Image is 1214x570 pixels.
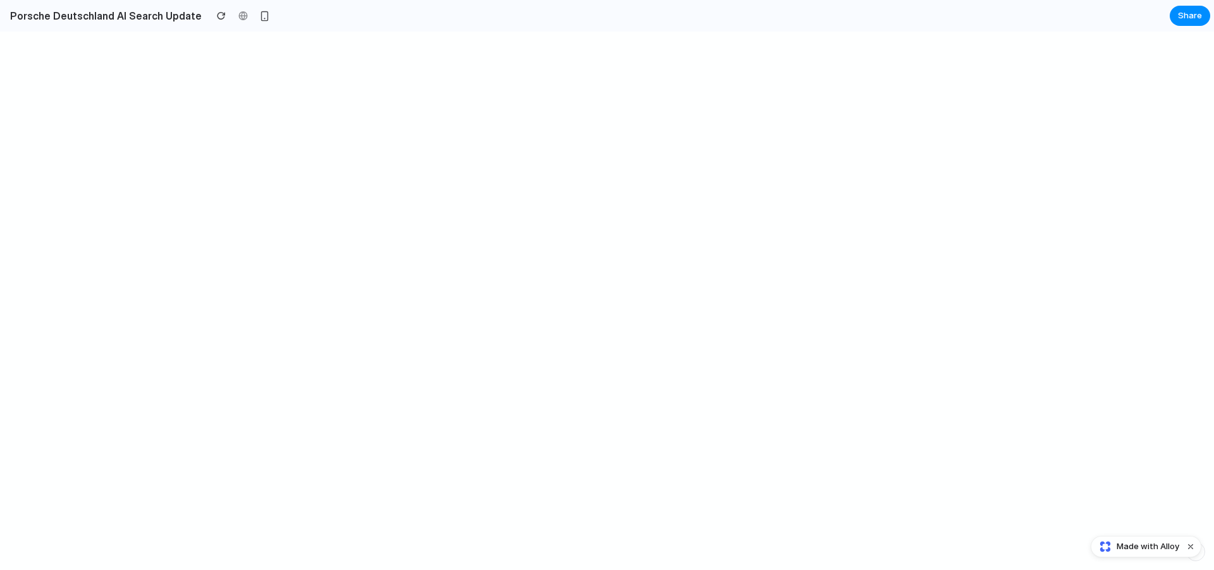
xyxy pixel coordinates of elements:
[1178,9,1202,22] span: Share
[1183,539,1198,554] button: Dismiss watermark
[5,8,202,23] h2: Porsche Deutschland AI Search Update
[1170,6,1210,26] button: Share
[1117,540,1179,553] span: Made with Alloy
[1091,540,1180,553] a: Made with Alloy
